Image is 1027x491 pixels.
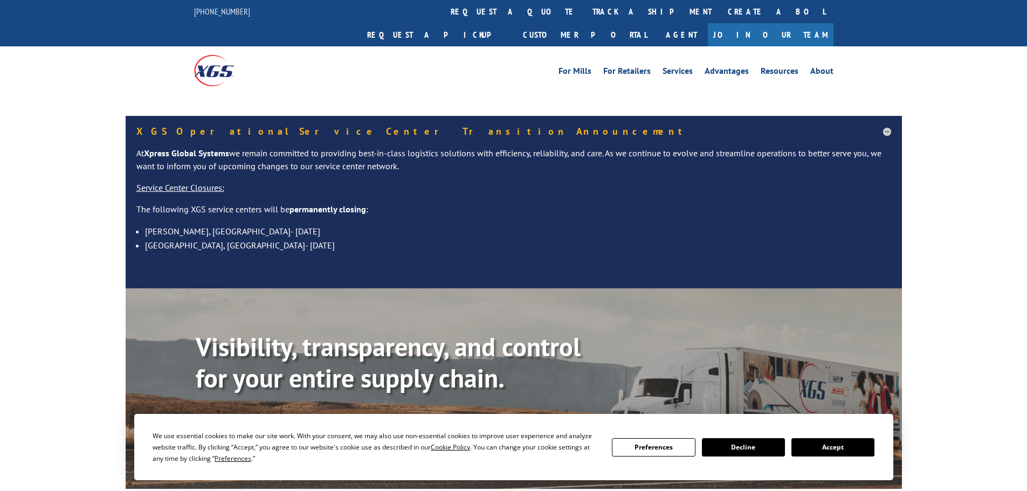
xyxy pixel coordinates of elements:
[791,438,874,457] button: Accept
[431,442,470,452] span: Cookie Policy
[136,203,891,225] p: The following XGS service centers will be :
[145,224,891,238] li: [PERSON_NAME], [GEOGRAPHIC_DATA]- [DATE]
[612,438,695,457] button: Preferences
[702,438,785,457] button: Decline
[215,454,251,463] span: Preferences
[153,430,599,464] div: We use essential cookies to make our site work. With your consent, we may also use non-essential ...
[810,67,833,79] a: About
[559,67,591,79] a: For Mills
[359,23,515,46] a: Request a pickup
[761,67,798,79] a: Resources
[708,23,833,46] a: Join Our Team
[136,127,891,136] h5: XGS Operational Service Center Transition Announcement
[290,204,366,215] strong: permanently closing
[196,330,581,395] b: Visibility, transparency, and control for your entire supply chain.
[134,414,893,480] div: Cookie Consent Prompt
[705,67,749,79] a: Advantages
[144,148,229,158] strong: Xpress Global Systems
[194,6,250,17] a: [PHONE_NUMBER]
[603,67,651,79] a: For Retailers
[136,182,224,193] u: Service Center Closures:
[145,238,891,252] li: [GEOGRAPHIC_DATA], [GEOGRAPHIC_DATA]- [DATE]
[663,67,693,79] a: Services
[515,23,655,46] a: Customer Portal
[136,147,891,182] p: At we remain committed to providing best-in-class logistics solutions with efficiency, reliabilit...
[655,23,708,46] a: Agent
